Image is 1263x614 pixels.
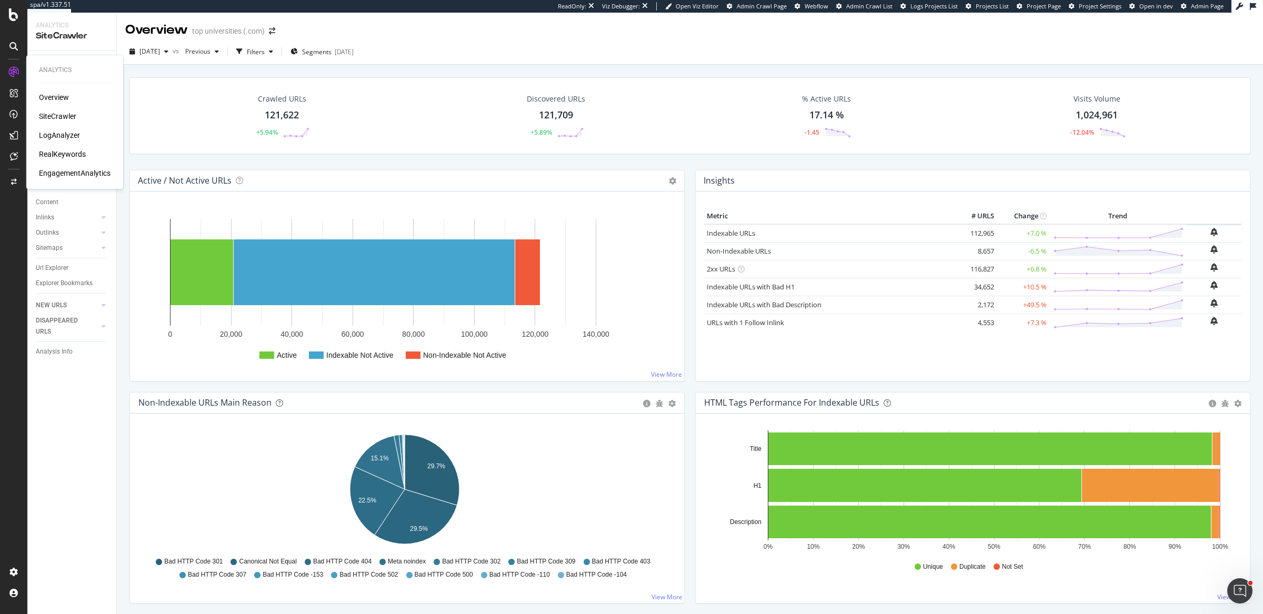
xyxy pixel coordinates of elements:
button: Previous [181,43,223,60]
a: Inlinks [36,212,98,223]
div: SiteCrawler [39,111,76,122]
a: Url Explorer [36,263,109,274]
div: -1.45 [805,128,819,137]
a: View More [1217,592,1248,601]
a: Webflow [795,2,828,11]
text: 29.5% [410,525,428,532]
text: 0 [168,330,173,338]
a: Admin Crawl List [836,2,893,11]
div: bug [1221,400,1229,407]
td: +6.8 % [997,260,1049,278]
div: 17.14 % [809,108,844,122]
div: bell-plus [1210,245,1218,254]
div: 121,709 [539,108,573,122]
text: 60,000 [342,330,364,338]
div: 121,622 [265,108,299,122]
div: circle-info [1209,400,1216,407]
th: Metric [704,208,955,224]
span: Bad HTTP Code 307 [188,570,246,579]
text: 100,000 [461,330,488,338]
a: Analysis Info [36,346,109,357]
td: 34,652 [955,278,997,296]
text: 80,000 [402,330,425,338]
span: Admin Crawl Page [737,2,787,10]
span: Bad HTTP Code -104 [566,570,627,579]
span: Segments [302,47,332,56]
div: arrow-right-arrow-left [269,27,275,35]
div: Outlinks [36,227,59,238]
text: 20% [852,543,865,550]
a: Outlinks [36,227,98,238]
div: Visits Volume [1074,94,1120,104]
div: Url Explorer [36,263,68,274]
a: EngagementAnalytics [39,168,111,178]
div: gear [1234,400,1241,407]
div: Inlinks [36,212,54,223]
a: LogAnalyzer [39,130,80,140]
div: [DATE] [335,47,354,56]
a: Indexable URLs [707,228,755,238]
h4: Active / Not Active URLs [138,174,232,188]
a: Explorer Bookmarks [36,278,109,289]
div: bell-plus [1210,281,1218,289]
a: NEW URLS [36,300,98,311]
div: circle-info [643,400,650,407]
svg: A chart. [138,208,671,373]
a: 2xx URLs [707,264,735,274]
div: +5.94% [256,128,278,137]
i: Options [669,177,676,185]
div: Non-Indexable URLs Main Reason [138,397,272,408]
td: +49.5 % [997,296,1049,314]
text: Description [730,518,761,526]
text: 140,000 [583,330,609,338]
div: Overview [125,21,188,39]
span: Projects List [976,2,1009,10]
span: Bad HTTP Code 309 [517,557,575,566]
a: Content [36,197,109,208]
span: Bad HTTP Code 502 [339,570,398,579]
span: Admin Crawl List [846,2,893,10]
div: SiteCrawler [36,30,108,42]
text: Active [277,351,297,359]
a: Project Settings [1069,2,1121,11]
div: +5.89% [530,128,552,137]
a: URLs with 1 Follow Inlink [707,318,784,327]
a: Open in dev [1129,2,1173,11]
span: Bad HTTP Code 403 [592,557,650,566]
div: NEW URLS [36,300,67,311]
text: 40% [943,543,955,550]
a: Open Viz Editor [665,2,719,11]
text: 0% [764,543,773,550]
text: 30% [897,543,910,550]
span: Bad HTTP Code -110 [489,570,550,579]
h4: Insights [704,174,735,188]
span: Webflow [805,2,828,10]
text: 90% [1169,543,1181,550]
div: % Active URLs [802,94,851,104]
text: 70% [1078,543,1091,550]
a: Projects List [966,2,1009,11]
text: 120,000 [522,330,549,338]
a: DISAPPEARED URLS [36,315,98,337]
div: top universities (.com) [192,26,265,36]
a: Non-Indexable URLs [707,246,771,256]
div: 1,024,961 [1076,108,1118,122]
th: # URLS [955,208,997,224]
span: Project Settings [1079,2,1121,10]
span: Bad HTTP Code 404 [313,557,372,566]
th: Change [997,208,1049,224]
div: Explorer Bookmarks [36,278,93,289]
text: 29.7% [427,462,445,470]
div: bell-plus [1210,228,1218,236]
a: Overview [39,92,69,103]
div: gear [668,400,676,407]
div: Sitemaps [36,243,63,254]
text: Title [750,445,762,452]
button: Segments[DATE] [286,43,358,60]
div: RealKeywords [39,149,86,159]
span: Project Page [1027,2,1061,10]
text: 40,000 [280,330,303,338]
